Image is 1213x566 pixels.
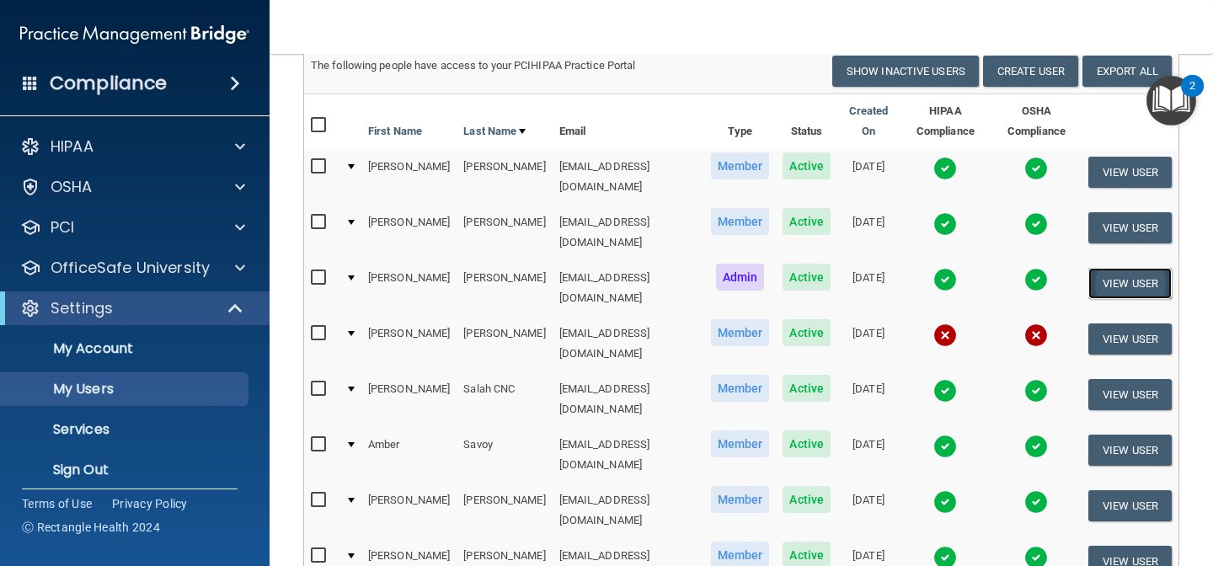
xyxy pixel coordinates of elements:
td: [EMAIL_ADDRESS][DOMAIN_NAME] [553,260,704,316]
td: Salah CNC [457,371,552,427]
td: [PERSON_NAME] [361,260,457,316]
td: [PERSON_NAME] [457,205,552,260]
td: [DATE] [837,205,900,260]
a: Settings [20,298,244,318]
p: Sign Out [11,462,241,478]
span: Member [711,152,770,179]
a: Last Name [463,121,526,141]
button: View User [1088,323,1172,355]
button: Show Inactive Users [832,56,979,87]
p: Services [11,421,241,438]
a: PCI [20,217,245,238]
a: Privacy Policy [112,495,188,512]
img: tick.e7d51cea.svg [1024,157,1048,180]
span: Active [783,430,831,457]
button: Open Resource Center, 2 new notifications [1146,76,1196,125]
p: My Users [11,381,241,398]
th: HIPAA Compliance [900,94,991,149]
span: Active [783,486,831,513]
img: tick.e7d51cea.svg [933,212,957,236]
img: tick.e7d51cea.svg [1024,490,1048,514]
span: Member [711,208,770,235]
img: tick.e7d51cea.svg [933,435,957,458]
button: Create User [983,56,1078,87]
img: tick.e7d51cea.svg [1024,435,1048,458]
a: First Name [368,121,422,141]
a: OSHA [20,177,245,197]
td: [PERSON_NAME] [361,316,457,371]
td: [PERSON_NAME] [457,316,552,371]
td: [PERSON_NAME] [361,205,457,260]
td: [EMAIL_ADDRESS][DOMAIN_NAME] [553,483,704,538]
p: HIPAA [51,136,94,157]
a: Created On [844,101,893,141]
span: Member [711,430,770,457]
span: Active [783,152,831,179]
a: HIPAA [20,136,245,157]
span: Member [711,319,770,346]
button: View User [1088,379,1172,410]
td: [EMAIL_ADDRESS][DOMAIN_NAME] [553,149,704,205]
span: Active [783,375,831,402]
img: tick.e7d51cea.svg [933,379,957,403]
a: Terms of Use [22,495,92,512]
img: tick.e7d51cea.svg [1024,212,1048,236]
td: [DATE] [837,149,900,205]
span: Ⓒ Rectangle Health 2024 [22,519,160,536]
img: tick.e7d51cea.svg [933,268,957,291]
td: [EMAIL_ADDRESS][DOMAIN_NAME] [553,205,704,260]
td: [EMAIL_ADDRESS][DOMAIN_NAME] [553,316,704,371]
td: Savoy [457,427,552,483]
span: The following people have access to your PCIHIPAA Practice Portal [311,59,636,72]
td: [DATE] [837,316,900,371]
button: View User [1088,157,1172,188]
span: Admin [716,264,765,291]
th: Email [553,94,704,149]
div: 2 [1189,86,1195,108]
button: View User [1088,212,1172,243]
img: tick.e7d51cea.svg [1024,379,1048,403]
a: Export All [1082,56,1172,87]
button: View User [1088,435,1172,466]
button: View User [1088,268,1172,299]
img: cross.ca9f0e7f.svg [933,323,957,347]
th: Type [704,94,777,149]
span: Member [711,375,770,402]
img: tick.e7d51cea.svg [933,490,957,514]
td: [PERSON_NAME] [361,149,457,205]
a: OfficeSafe University [20,258,245,278]
td: [DATE] [837,371,900,427]
td: [PERSON_NAME] [457,260,552,316]
td: [PERSON_NAME] [457,483,552,538]
button: View User [1088,490,1172,521]
img: tick.e7d51cea.svg [1024,268,1048,291]
h4: Compliance [50,72,167,95]
td: [EMAIL_ADDRESS][DOMAIN_NAME] [553,427,704,483]
p: OfficeSafe University [51,258,210,278]
th: OSHA Compliance [991,94,1082,149]
span: Member [711,486,770,513]
td: [DATE] [837,260,900,316]
td: [DATE] [837,427,900,483]
span: Active [783,319,831,346]
td: [PERSON_NAME] [361,483,457,538]
td: [DATE] [837,483,900,538]
td: [EMAIL_ADDRESS][DOMAIN_NAME] [553,371,704,427]
td: [PERSON_NAME] [457,149,552,205]
p: Settings [51,298,113,318]
span: Active [783,264,831,291]
td: [PERSON_NAME] [361,371,457,427]
img: tick.e7d51cea.svg [933,157,957,180]
img: PMB logo [20,18,249,51]
span: Active [783,208,831,235]
td: Amber [361,427,457,483]
th: Status [776,94,837,149]
p: PCI [51,217,74,238]
p: OSHA [51,177,93,197]
img: cross.ca9f0e7f.svg [1024,323,1048,347]
p: My Account [11,340,241,357]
